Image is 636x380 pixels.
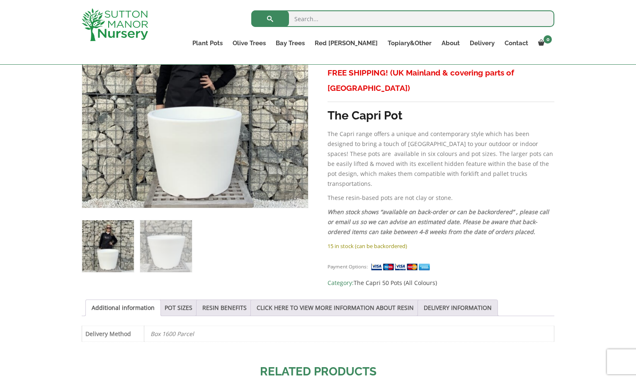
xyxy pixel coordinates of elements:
a: DELIVERY INFORMATION [424,300,492,316]
img: logo [82,8,148,41]
p: 15 in stock (can be backordered) [328,241,554,251]
a: Bay Trees [271,37,310,49]
a: Topiary&Other [383,37,437,49]
h3: FREE SHIPPING! (UK Mainland & covering parts of [GEOGRAPHIC_DATA]) [328,65,554,96]
a: The Capri 50 Pots (All Colours) [354,279,437,287]
strong: The Capri Pot [328,109,403,122]
a: RESIN BENEFITS [202,300,247,316]
p: Box 1600 Parcel [151,326,548,341]
a: 0 [533,37,554,49]
a: POT SIZES [165,300,192,316]
p: The Capri range offers a unique and contemporary style which has been designed to bring a touch o... [328,129,554,189]
img: The Capri Pot 50 Colour Snow White - Image 2 [140,220,192,272]
span: 0 [544,35,552,44]
a: About [437,37,465,49]
a: Plant Pots [187,37,228,49]
img: The Capri Pot 50 Colour Snow White [82,220,134,272]
a: Olive Trees [228,37,271,49]
a: Additional information [92,300,155,316]
th: Delivery Method [82,326,144,341]
table: Product Details [82,326,554,342]
input: Search... [251,10,554,27]
a: Delivery [465,37,500,49]
img: payment supported [371,263,433,271]
a: Contact [500,37,533,49]
a: Red [PERSON_NAME] [310,37,383,49]
p: These resin-based pots are not clay or stone. [328,193,554,203]
em: When stock shows “available on back-order or can be backordered” , please call or email us so we ... [328,208,549,236]
a: CLICK HERE TO VIEW MORE INFORMATION ABOUT RESIN [257,300,414,316]
small: Payment Options: [328,263,368,270]
span: Category: [328,278,554,288]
